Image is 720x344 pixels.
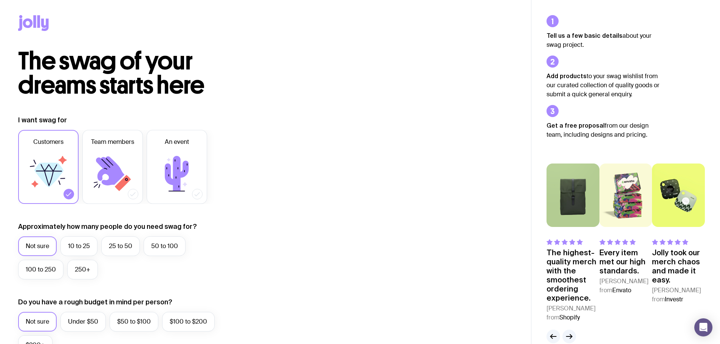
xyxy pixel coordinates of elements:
label: 10 to 25 [60,236,98,256]
label: Not sure [18,312,57,332]
label: 250+ [67,260,98,279]
span: Team members [91,137,134,147]
p: to your swag wishlist from our curated collection of quality goods or submit a quick general enqu... [547,71,660,99]
p: Jolly took our merch chaos and made it easy. [652,248,705,284]
p: about your swag project. [547,31,660,49]
cite: [PERSON_NAME] from [547,304,599,322]
span: Customers [33,137,63,147]
label: 25 to 50 [101,236,140,256]
label: $50 to $100 [110,312,158,332]
label: Do you have a rough budget in mind per person? [18,298,172,307]
label: Approximately how many people do you need swag for? [18,222,197,231]
span: An event [165,137,189,147]
p: The highest-quality merch with the smoothest ordering experience. [547,248,599,302]
span: Investr [665,295,683,303]
strong: Get a free proposal [547,122,605,129]
span: Envato [612,286,631,294]
p: Every item met our high standards. [599,248,652,275]
label: Not sure [18,236,57,256]
cite: [PERSON_NAME] from [652,286,705,304]
span: The swag of your dreams starts here [18,46,204,100]
label: I want swag for [18,116,67,125]
label: 50 to 100 [144,236,186,256]
strong: Tell us a few basic details [547,32,622,39]
div: Open Intercom Messenger [694,318,712,336]
label: 100 to 250 [18,260,63,279]
cite: [PERSON_NAME] from [599,277,652,295]
strong: Add products [547,73,587,79]
label: $100 to $200 [162,312,215,332]
p: from our design team, including designs and pricing. [547,121,660,139]
label: Under $50 [60,312,106,332]
span: Shopify [559,313,580,321]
